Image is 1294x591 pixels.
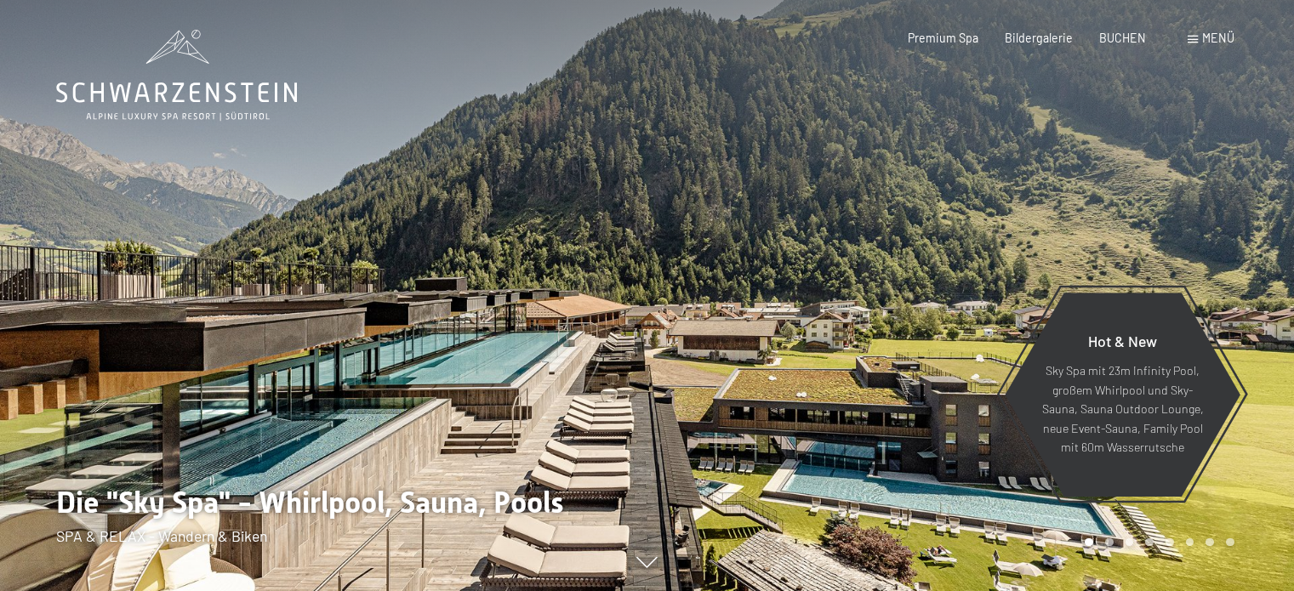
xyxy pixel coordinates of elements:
div: Carousel Page 4 [1145,538,1154,547]
div: Carousel Page 5 [1166,538,1174,547]
div: Carousel Page 7 [1206,538,1214,547]
a: Premium Spa [908,31,978,45]
div: Carousel Page 2 [1105,538,1114,547]
div: Carousel Page 1 (Current Slide) [1085,538,1093,547]
p: Sky Spa mit 23m Infinity Pool, großem Whirlpool und Sky-Sauna, Sauna Outdoor Lounge, neue Event-S... [1041,361,1204,457]
a: Hot & New Sky Spa mit 23m Infinity Pool, großem Whirlpool und Sky-Sauna, Sauna Outdoor Lounge, ne... [1004,292,1241,497]
span: Menü [1202,31,1234,45]
a: Bildergalerie [1005,31,1073,45]
div: Carousel Page 6 [1186,538,1194,547]
span: Hot & New [1088,332,1157,350]
div: Carousel Pagination [1079,538,1234,547]
div: Carousel Page 3 [1126,538,1134,547]
div: Carousel Page 8 [1226,538,1234,547]
a: BUCHEN [1099,31,1146,45]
